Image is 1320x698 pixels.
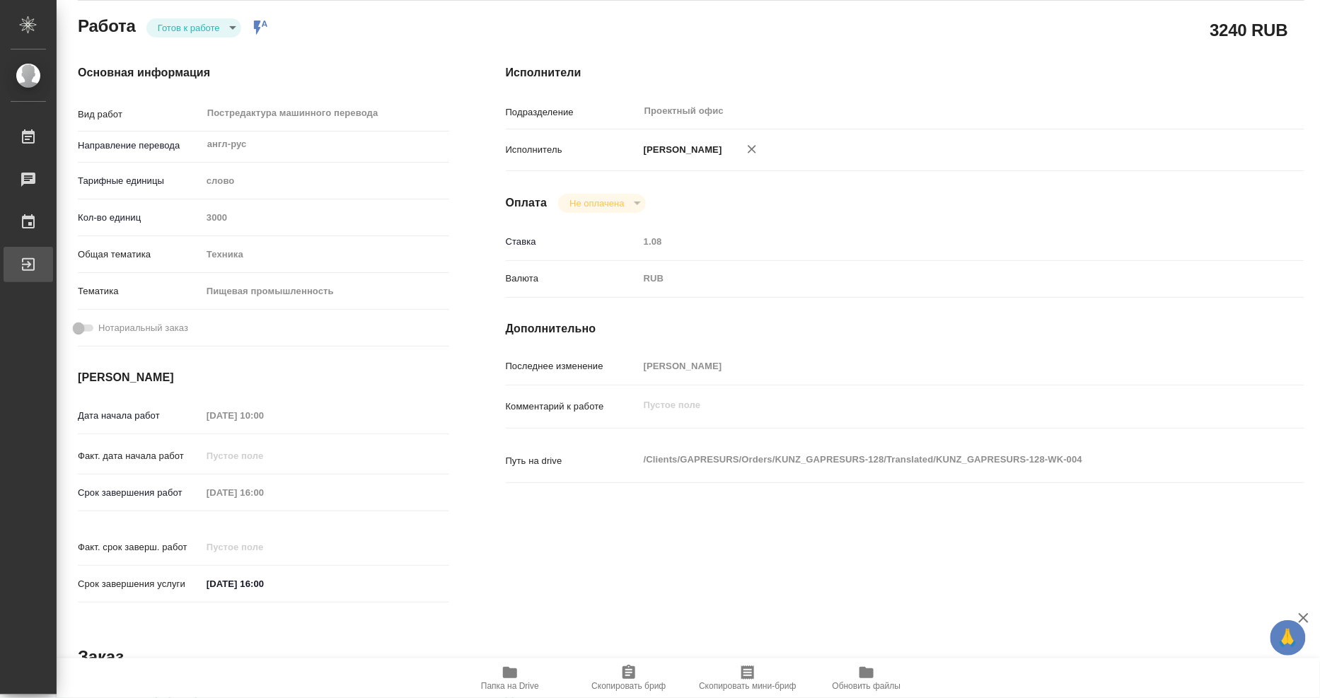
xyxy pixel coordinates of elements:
p: Вид работ [78,107,202,122]
span: Скопировать мини-бриф [699,681,796,691]
p: Последнее изменение [506,359,639,373]
p: Факт. срок заверш. работ [78,540,202,554]
div: Готов к работе [558,194,645,213]
p: Факт. дата начала работ [78,449,202,463]
button: Скопировать мини-бриф [688,658,807,698]
input: Пустое поле [639,356,1238,376]
input: Пустое поле [202,537,325,557]
h4: Оплата [506,194,548,211]
h2: Работа [78,12,136,37]
span: Нотариальный заказ [98,321,188,335]
p: [PERSON_NAME] [639,143,722,157]
p: Путь на drive [506,454,639,468]
input: Пустое поле [639,231,1238,252]
div: Техника [202,243,449,267]
textarea: /Clients/GAPRESURS/Orders/KUNZ_GAPRESURS-128/Translated/KUNZ_GAPRESURS-128-WK-004 [639,448,1238,472]
p: Тематика [78,284,202,298]
p: Комментарий к работе [506,400,639,414]
button: 🙏 [1270,620,1306,656]
span: Папка на Drive [481,681,539,691]
p: Исполнитель [506,143,639,157]
p: Срок завершения работ [78,486,202,500]
input: Пустое поле [202,405,325,426]
button: Папка на Drive [451,658,569,698]
h4: Основная информация [78,64,449,81]
input: Пустое поле [202,482,325,503]
button: Обновить файлы [807,658,926,698]
p: Общая тематика [78,248,202,262]
p: Ставка [506,235,639,249]
input: Пустое поле [202,207,449,228]
h2: Заказ [78,646,124,668]
button: Готов к работе [154,22,224,34]
button: Скопировать бриф [569,658,688,698]
p: Подразделение [506,105,639,120]
h2: 3240 RUB [1210,18,1288,42]
span: Обновить файлы [833,681,901,691]
div: Готов к работе [146,18,241,37]
p: Тарифные единицы [78,174,202,188]
h4: [PERSON_NAME] [78,369,449,386]
p: Срок завершения услуги [78,577,202,591]
button: Удалить исполнителя [736,134,768,165]
p: Направление перевода [78,139,202,153]
div: Пищевая промышленность [202,279,449,303]
h4: Дополнительно [506,320,1304,337]
p: Дата начала работ [78,409,202,423]
h4: Исполнители [506,64,1304,81]
span: Скопировать бриф [591,681,666,691]
p: Кол-во единиц [78,211,202,225]
input: Пустое поле [202,446,325,466]
span: 🙏 [1276,623,1300,653]
p: Валюта [506,272,639,286]
button: Не оплачена [565,197,628,209]
div: RUB [639,267,1238,291]
input: ✎ Введи что-нибудь [202,574,325,594]
div: слово [202,169,449,193]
